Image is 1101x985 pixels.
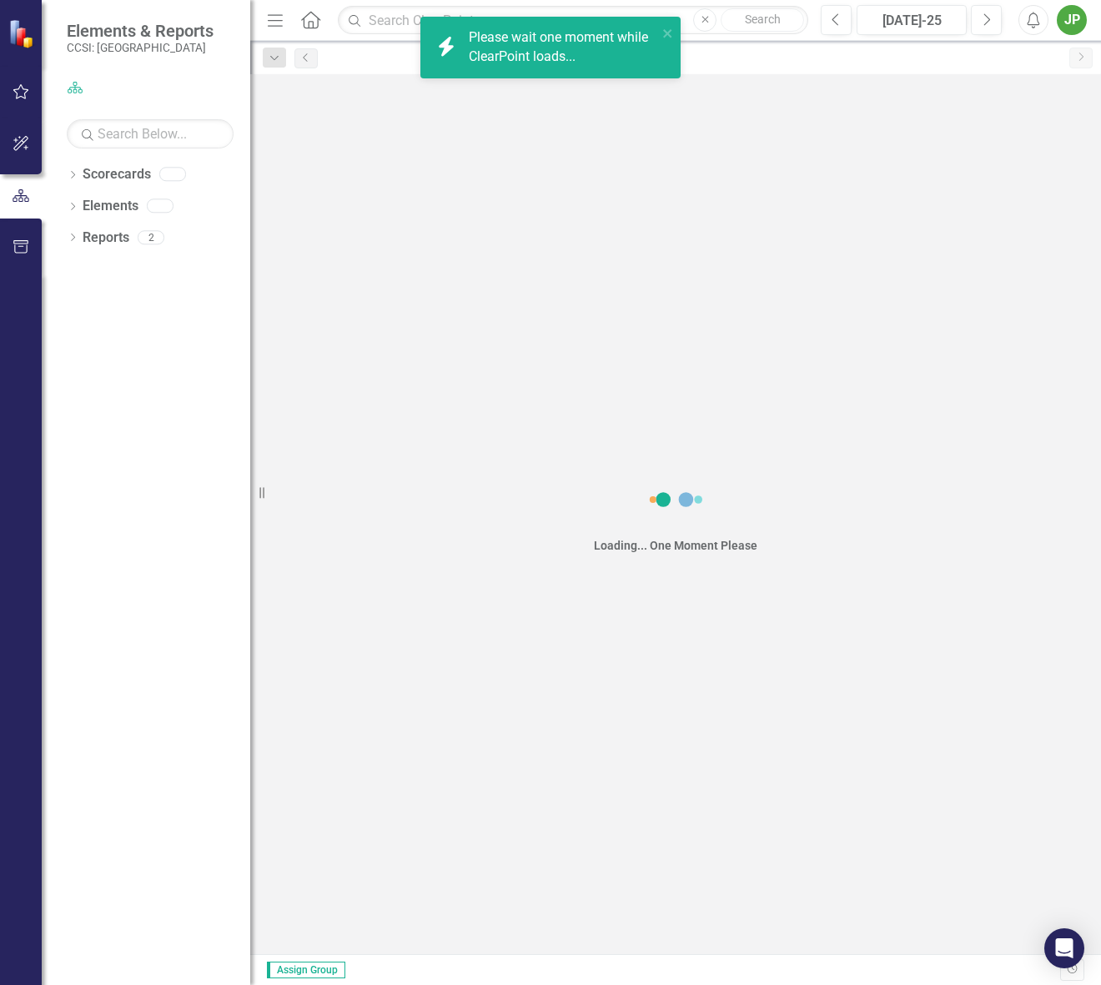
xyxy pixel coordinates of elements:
[83,197,138,216] a: Elements
[721,8,804,32] button: Search
[1044,928,1084,968] div: Open Intercom Messenger
[83,229,129,248] a: Reports
[67,21,214,41] span: Elements & Reports
[338,6,808,35] input: Search ClearPoint...
[662,23,674,43] button: close
[67,41,214,54] small: CCSI: [GEOGRAPHIC_DATA]
[857,5,967,35] button: [DATE]-25
[67,119,234,148] input: Search Below...
[745,13,781,26] span: Search
[862,11,961,31] div: [DATE]-25
[469,28,657,67] div: Please wait one moment while ClearPoint loads...
[83,165,151,184] a: Scorecards
[1057,5,1087,35] button: JP
[267,962,345,978] span: Assign Group
[594,537,757,554] div: Loading... One Moment Please
[138,230,164,244] div: 2
[8,19,38,48] img: ClearPoint Strategy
